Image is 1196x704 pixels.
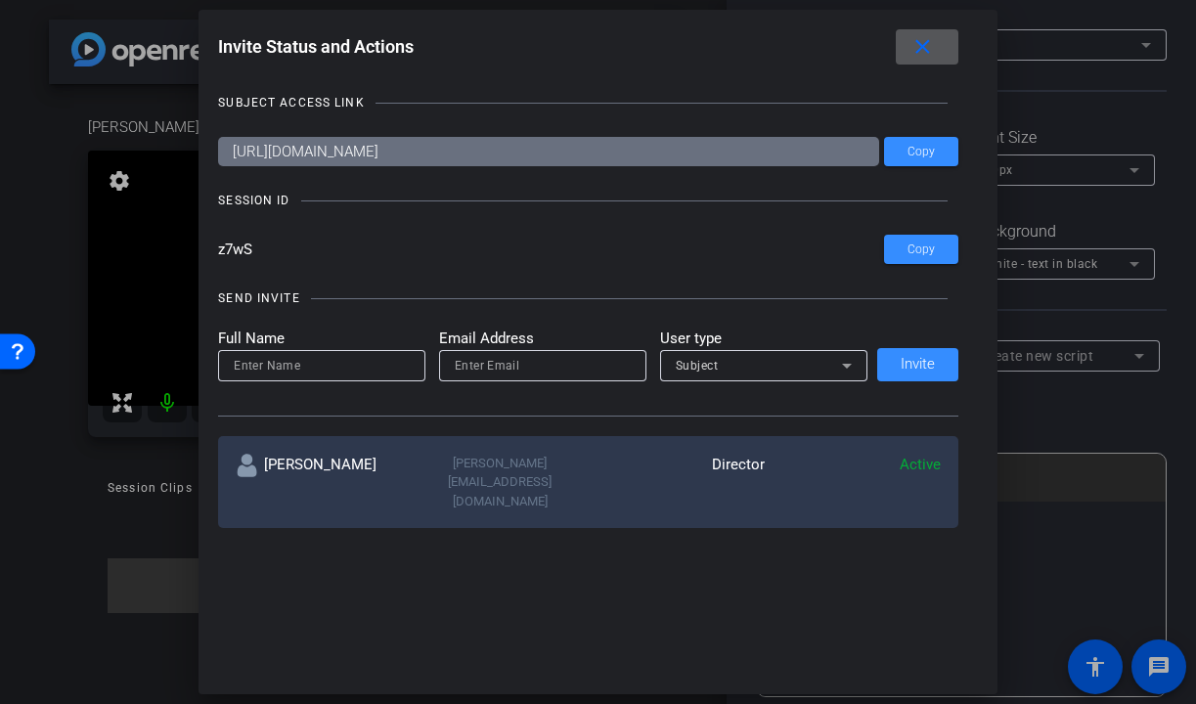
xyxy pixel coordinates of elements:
[218,93,958,112] openreel-title-line: SUBJECT ACCESS LINK
[218,191,289,210] div: SESSION ID
[218,93,364,112] div: SUBJECT ACCESS LINK
[412,454,588,511] div: [PERSON_NAME][EMAIL_ADDRESS][DOMAIN_NAME]
[589,454,765,511] div: Director
[910,35,935,60] mat-icon: close
[884,235,958,264] button: Copy
[676,359,719,373] span: Subject
[234,354,410,377] input: Enter Name
[218,191,958,210] openreel-title-line: SESSION ID
[218,288,299,308] div: SEND INVITE
[218,288,958,308] openreel-title-line: SEND INVITE
[439,328,646,350] mat-label: Email Address
[236,454,412,511] div: [PERSON_NAME]
[455,354,631,377] input: Enter Email
[908,145,935,159] span: Copy
[884,137,958,166] button: Copy
[908,242,935,257] span: Copy
[218,328,425,350] mat-label: Full Name
[660,328,867,350] mat-label: User type
[218,29,958,65] div: Invite Status and Actions
[900,456,941,473] span: Active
